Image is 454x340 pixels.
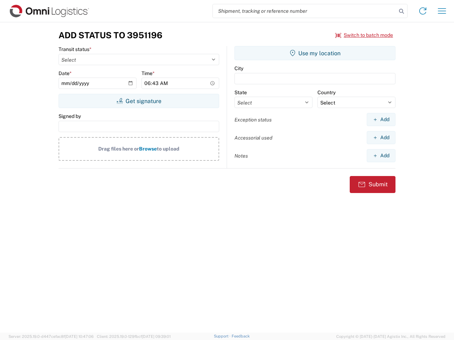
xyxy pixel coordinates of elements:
[234,46,395,60] button: Use my location
[142,70,155,76] label: Time
[59,70,72,76] label: Date
[317,89,336,96] label: Country
[234,135,272,141] label: Accessorial used
[65,334,94,339] span: [DATE] 10:47:06
[142,334,171,339] span: [DATE] 09:39:01
[59,94,219,108] button: Get signature
[59,46,92,52] label: Transit status
[367,113,395,126] button: Add
[213,4,397,18] input: Shipment, tracking or reference number
[157,146,179,152] span: to upload
[367,131,395,144] button: Add
[234,117,272,123] label: Exception status
[59,113,81,119] label: Signed by
[98,146,139,152] span: Drag files here or
[59,30,162,40] h3: Add Status to 3951196
[97,334,171,339] span: Client: 2025.19.0-129fbcf
[214,334,232,338] a: Support
[335,29,393,41] button: Switch to batch mode
[234,89,247,96] label: State
[234,65,243,72] label: City
[367,149,395,162] button: Add
[336,333,445,340] span: Copyright © [DATE]-[DATE] Agistix Inc., All Rights Reserved
[139,146,157,152] span: Browse
[234,153,248,159] label: Notes
[9,334,94,339] span: Server: 2025.19.0-d447cefac8f
[350,176,395,193] button: Submit
[232,334,250,338] a: Feedback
